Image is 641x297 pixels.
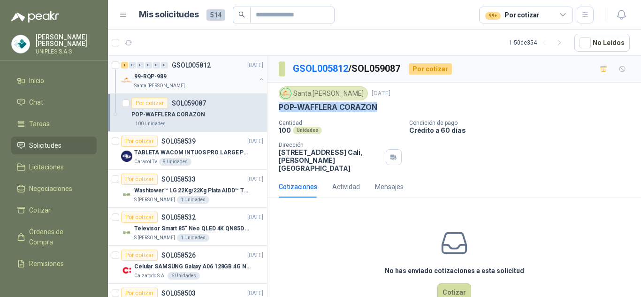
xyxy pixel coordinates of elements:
[29,97,43,107] span: Chat
[11,158,97,176] a: Licitaciones
[161,290,196,297] p: SOL058503
[29,183,72,194] span: Negociaciones
[108,208,267,246] a: Por cotizarSOL058532[DATE] Company LogoTelevisor Smart 85” Neo QLED 4K QN85D (QN85QN85DBKXZL)S [P...
[161,176,196,183] p: SOL058533
[134,272,166,280] p: Calzatodo S.A.
[134,148,251,157] p: TABLETA WACOM INTUOS PRO LARGE PTK870K0A
[238,11,245,18] span: search
[279,182,317,192] div: Cotizaciones
[121,265,132,276] img: Company Logo
[11,223,97,251] a: Órdenes de Compra
[11,115,97,133] a: Tareas
[121,151,132,162] img: Company Logo
[161,214,196,221] p: SOL058532
[137,62,144,69] div: 0
[29,162,64,172] span: Licitaciones
[509,35,567,50] div: 1 - 50 de 354
[279,120,402,126] p: Cantidad
[159,158,191,166] div: 8 Unidades
[131,110,205,119] p: POP-WAFFLERA CORAZON
[247,213,263,222] p: [DATE]
[131,120,169,128] div: 100 Unidades
[161,62,168,69] div: 0
[372,89,390,98] p: [DATE]
[134,82,185,90] p: Santa [PERSON_NAME]
[129,62,136,69] div: 0
[29,119,50,129] span: Tareas
[279,142,382,148] p: Dirección
[121,227,132,238] img: Company Logo
[332,182,360,192] div: Actividad
[134,158,157,166] p: Caracol TV
[121,174,158,185] div: Por cotizar
[134,72,167,81] p: 99-RQP-989
[121,75,132,86] img: Company Logo
[12,35,30,53] img: Company Logo
[11,255,97,273] a: Remisiones
[385,266,524,276] h3: No has enviado cotizaciones a esta solicitud
[11,180,97,198] a: Negociaciones
[36,49,97,54] p: UNIPLES S.A.S
[177,234,209,242] div: 1 Unidades
[206,9,225,21] span: 514
[134,186,251,195] p: Washtower™ LG 22Kg/22Kg Plata AIDD™ ThinQ™ Steam™ WK22VS6P
[121,250,158,261] div: Por cotizar
[108,170,267,208] a: Por cotizarSOL058533[DATE] Company LogoWashtower™ LG 22Kg/22Kg Plata AIDD™ ThinQ™ Steam™ WK22VS6P...
[172,62,211,69] p: GSOL005812
[409,120,637,126] p: Condición de pago
[139,8,199,22] h1: Mis solicitudes
[134,196,175,204] p: S [PERSON_NAME]
[293,63,348,74] a: GSOL005812
[29,76,44,86] span: Inicio
[293,127,322,134] div: Unidades
[375,182,404,192] div: Mensajes
[281,88,291,99] img: Company Logo
[121,189,132,200] img: Company Logo
[247,137,263,146] p: [DATE]
[11,201,97,219] a: Cotizar
[153,62,160,69] div: 0
[409,63,452,75] div: Por cotizar
[108,246,267,284] a: Por cotizarSOL058526[DATE] Company LogoCelular SAMSUNG Galaxy A06 128GB 4G NegroCalzatodo S.A.6 U...
[485,12,501,20] div: 99+
[574,34,630,52] button: No Leídos
[247,251,263,260] p: [DATE]
[131,98,168,109] div: Por cotizar
[161,138,196,145] p: SOL058539
[172,100,206,107] p: SOL059087
[108,132,267,170] a: Por cotizarSOL058539[DATE] Company LogoTABLETA WACOM INTUOS PRO LARGE PTK870K0ACaracol TV8 Unidades
[121,136,158,147] div: Por cotizar
[247,175,263,184] p: [DATE]
[134,224,251,233] p: Televisor Smart 85” Neo QLED 4K QN85D (QN85QN85DBKXZL)
[279,86,368,100] div: Santa [PERSON_NAME]
[409,126,637,134] p: Crédito a 60 días
[36,34,97,47] p: [PERSON_NAME] [PERSON_NAME]
[121,212,158,223] div: Por cotizar
[29,205,51,215] span: Cotizar
[134,234,175,242] p: S [PERSON_NAME]
[161,252,196,259] p: SOL058526
[279,102,377,112] p: POP-WAFFLERA CORAZON
[145,62,152,69] div: 0
[134,262,251,271] p: Celular SAMSUNG Galaxy A06 128GB 4G Negro
[293,61,401,76] p: / SOL059087
[29,227,88,247] span: Órdenes de Compra
[11,137,97,154] a: Solicitudes
[485,10,539,20] div: Por cotizar
[168,272,200,280] div: 6 Unidades
[279,126,291,134] p: 100
[247,61,263,70] p: [DATE]
[11,11,59,23] img: Logo peakr
[177,196,209,204] div: 1 Unidades
[121,62,128,69] div: 1
[121,60,265,90] a: 1 0 0 0 0 0 GSOL005812[DATE] Company Logo99-RQP-989Santa [PERSON_NAME]
[279,148,382,172] p: [STREET_ADDRESS] Cali , [PERSON_NAME][GEOGRAPHIC_DATA]
[29,140,61,151] span: Solicitudes
[11,93,97,111] a: Chat
[11,72,97,90] a: Inicio
[29,259,64,269] span: Remisiones
[108,94,267,132] a: Por cotizarSOL059087POP-WAFFLERA CORAZON100 Unidades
